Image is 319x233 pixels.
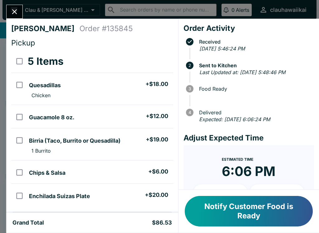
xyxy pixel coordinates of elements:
[31,148,51,154] p: 1 Burrito
[7,5,22,18] button: Close
[146,136,168,143] h5: + $19.00
[188,86,191,91] text: 3
[11,24,79,33] h4: [PERSON_NAME]
[196,63,314,68] span: Sent to Kitchen
[222,157,253,162] span: Estimated Time
[29,193,90,200] h5: Enchilada Suizas Plate
[29,169,65,177] h5: Chips & Salsa
[185,196,313,226] button: Notify Customer Food is Ready
[183,133,314,143] h4: Adjust Expected Time
[188,63,191,68] text: 2
[12,219,44,226] h5: Grand Total
[183,24,314,33] h4: Order Activity
[11,38,35,47] span: Pickup
[250,184,304,200] button: + 20
[196,86,314,92] span: Food Ready
[145,80,168,88] h5: + $18.00
[146,112,168,120] h5: + $12.00
[145,191,168,199] h5: + $20.00
[29,82,61,89] h5: Quesadillas
[31,92,50,98] p: Chicken
[188,110,191,115] text: 4
[11,50,173,207] table: orders table
[222,163,275,179] time: 6:06 PM
[29,137,121,145] h5: Birria (Taco, Burrito or Quesadilla)
[199,45,245,52] em: [DATE] 5:46:24 PM
[152,219,172,226] h5: $86.53
[79,24,133,33] h4: Order # 135845
[196,39,314,45] span: Received
[199,69,285,75] em: Last Updated at: [DATE] 5:48:46 PM
[28,55,64,68] h3: 5 Items
[29,114,74,121] h5: Guacamole 8 oz.
[148,168,168,175] h5: + $6.00
[193,184,248,200] button: + 10
[196,110,314,115] span: Delivered
[199,116,270,122] em: Expected: [DATE] 6:06:24 PM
